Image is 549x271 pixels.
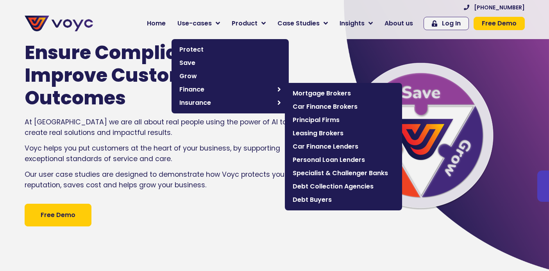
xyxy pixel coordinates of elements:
span: Insights [340,19,365,28]
a: Mortgage Brokers [289,87,398,100]
a: Grow [175,70,285,83]
a: About us [379,16,419,31]
a: Car Finance Lenders [289,140,398,153]
span: About us [384,19,413,28]
img: voyc-full-logo [25,16,93,31]
a: Home [141,16,172,31]
span: Case Studies [277,19,320,28]
a: Specialist & Challenger Banks [289,167,398,180]
a: Leasing Brokers [289,127,398,140]
span: Home [147,19,166,28]
span: Protect [179,45,281,54]
span: Insurance [179,98,274,108]
span: Product [232,19,258,28]
a: Debt Buyers [289,193,398,206]
span: Car Finance Lenders [293,142,394,151]
span: Mortgage Brokers [293,89,394,98]
span: Free Demo [482,20,517,27]
span: Leasing Brokers [293,129,394,138]
a: Insights [334,16,379,31]
span: Use-cases [177,19,212,28]
a: Insurance [175,96,285,109]
span: Debt Collection Agencies [293,182,394,191]
a: Use-cases [172,16,226,31]
p: Voyc helps you put customers at the heart of your business, by supporting exceptional standards o... [25,143,292,164]
a: Log In [424,17,469,30]
span: Personal Loan Lenders [293,155,394,165]
span: Specialist & Challenger Banks [293,169,394,178]
a: Free Demo [25,204,91,226]
span: Finance [179,85,274,94]
a: Free Demo [474,17,525,30]
span: Free Demo [41,210,75,220]
a: Principal Firms [289,113,398,127]
span: Grow [179,72,281,81]
h1: Ensure Compliance & Improve Customer Outcomes [25,41,268,109]
a: Finance [175,83,285,96]
a: Car Finance Brokers [289,100,398,113]
p: At [GEOGRAPHIC_DATA] we are all about real people using the power of AI to create real solutions ... [25,117,292,138]
span: Principal Firms [293,115,394,125]
a: Protect [175,43,285,56]
a: Save [175,56,285,70]
span: Log In [442,20,461,27]
a: Product [226,16,272,31]
a: Personal Loan Lenders [289,153,398,167]
span: Car Finance Brokers [293,102,394,111]
p: Our user case studies are designed to demonstrate how Voyc protects your reputation, saves cost a... [25,169,292,190]
a: Case Studies [272,16,334,31]
a: Debt Collection Agencies [289,180,398,193]
a: [PHONE_NUMBER] [464,5,525,10]
span: Debt Buyers [293,195,394,205]
span: Save [179,58,281,68]
span: [PHONE_NUMBER] [474,5,525,10]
